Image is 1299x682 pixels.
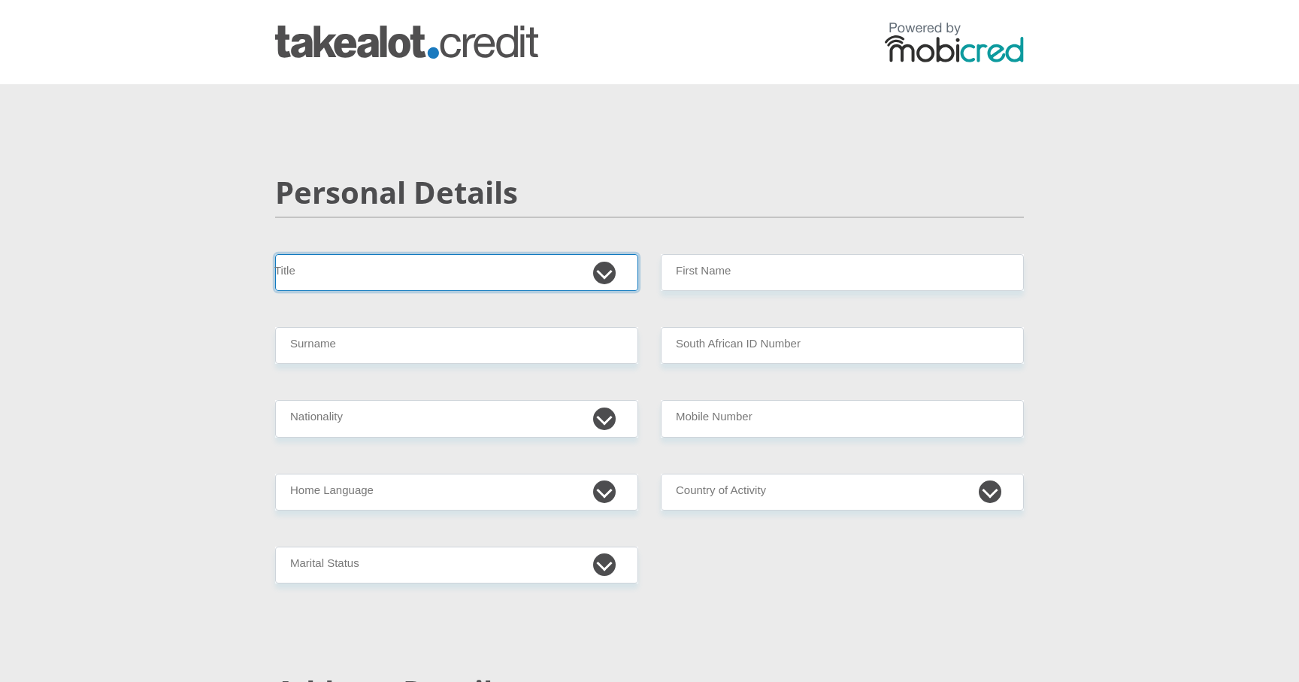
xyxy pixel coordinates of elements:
input: First Name [661,254,1024,291]
input: ID Number [661,327,1024,364]
h2: Personal Details [275,174,1024,211]
img: takealot_credit logo [275,26,538,59]
input: Contact Number [661,400,1024,437]
img: powered by mobicred logo [885,22,1024,62]
input: Surname [275,327,638,364]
